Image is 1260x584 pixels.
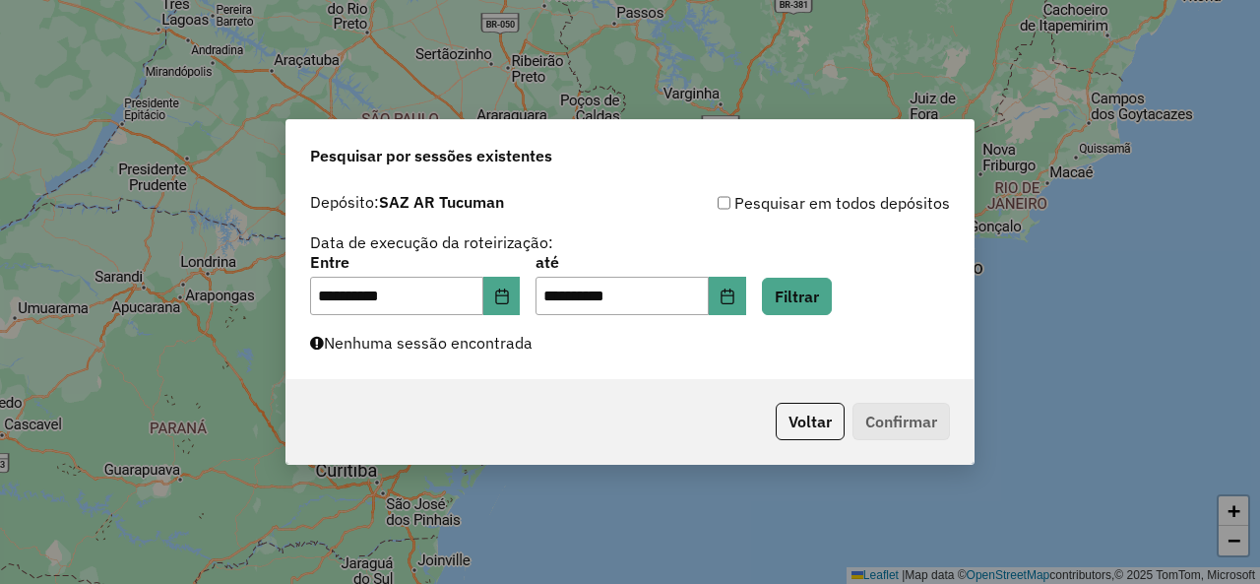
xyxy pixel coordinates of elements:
label: Depósito: [310,190,504,214]
button: Filtrar [762,278,832,315]
div: Pesquisar em todos depósitos [630,191,950,215]
label: Data de execução da roteirização: [310,230,553,254]
button: Choose Date [709,277,746,316]
button: Choose Date [483,277,521,316]
label: até [535,250,745,274]
label: Nenhuma sessão encontrada [310,331,533,355]
label: Entre [310,250,520,274]
strong: SAZ AR Tucuman [379,192,504,212]
button: Voltar [776,403,845,440]
span: Pesquisar por sessões existentes [310,144,552,167]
